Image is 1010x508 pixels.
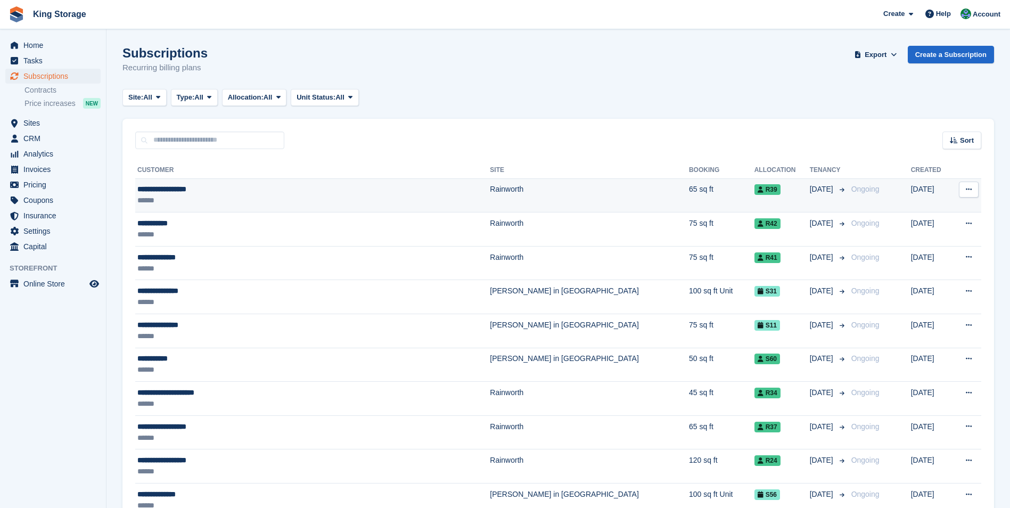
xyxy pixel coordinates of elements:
[5,224,101,239] a: menu
[23,146,87,161] span: Analytics
[911,162,951,179] th: Created
[23,208,87,223] span: Insurance
[23,162,87,177] span: Invoices
[911,348,951,382] td: [DATE]
[960,9,971,19] img: John King
[911,178,951,212] td: [DATE]
[23,193,87,208] span: Coupons
[851,321,880,329] span: Ongoing
[122,89,167,106] button: Site: All
[754,218,781,229] span: R42
[291,89,358,106] button: Unit Status: All
[5,276,101,291] a: menu
[851,286,880,295] span: Ongoing
[5,193,101,208] a: menu
[88,277,101,290] a: Preview store
[490,280,689,314] td: [PERSON_NAME] in [GEOGRAPHIC_DATA]
[689,162,754,179] th: Booking
[264,92,273,103] span: All
[5,131,101,146] a: menu
[490,178,689,212] td: Rainworth
[490,212,689,247] td: Rainworth
[10,263,106,274] span: Storefront
[810,489,835,500] span: [DATE]
[5,116,101,130] a: menu
[851,185,880,193] span: Ongoing
[335,92,344,103] span: All
[911,382,951,416] td: [DATE]
[5,53,101,68] a: menu
[5,208,101,223] a: menu
[23,53,87,68] span: Tasks
[490,382,689,416] td: Rainworth
[177,92,195,103] span: Type:
[689,212,754,247] td: 75 sq ft
[754,184,781,195] span: R39
[865,50,886,60] span: Export
[851,422,880,431] span: Ongoing
[936,9,951,19] span: Help
[194,92,203,103] span: All
[810,285,835,297] span: [DATE]
[754,162,810,179] th: Allocation
[754,286,780,297] span: S31
[754,455,781,466] span: R24
[754,489,780,500] span: S56
[973,9,1000,20] span: Account
[810,455,835,466] span: [DATE]
[810,184,835,195] span: [DATE]
[754,320,780,331] span: S11
[5,239,101,254] a: menu
[490,415,689,449] td: Rainworth
[689,348,754,382] td: 50 sq ft
[810,319,835,331] span: [DATE]
[911,415,951,449] td: [DATE]
[228,92,264,103] span: Allocation:
[689,178,754,212] td: 65 sq ft
[810,252,835,263] span: [DATE]
[810,421,835,432] span: [DATE]
[143,92,152,103] span: All
[851,490,880,498] span: Ongoing
[23,224,87,239] span: Settings
[135,162,490,179] th: Customer
[490,246,689,280] td: Rainworth
[24,97,101,109] a: Price increases NEW
[689,415,754,449] td: 65 sq ft
[23,239,87,254] span: Capital
[490,314,689,348] td: [PERSON_NAME] in [GEOGRAPHIC_DATA]
[754,388,781,398] span: R34
[851,354,880,363] span: Ongoing
[851,219,880,227] span: Ongoing
[883,9,905,19] span: Create
[754,422,781,432] span: R37
[810,162,847,179] th: Tenancy
[5,177,101,192] a: menu
[122,62,208,74] p: Recurring billing plans
[122,46,208,60] h1: Subscriptions
[24,99,76,109] span: Price increases
[83,98,101,109] div: NEW
[23,69,87,84] span: Subscriptions
[911,449,951,484] td: [DATE]
[222,89,287,106] button: Allocation: All
[23,131,87,146] span: CRM
[490,449,689,484] td: Rainworth
[23,38,87,53] span: Home
[810,218,835,229] span: [DATE]
[852,46,899,63] button: Export
[5,38,101,53] a: menu
[810,387,835,398] span: [DATE]
[754,252,781,263] span: R41
[5,146,101,161] a: menu
[911,280,951,314] td: [DATE]
[851,456,880,464] span: Ongoing
[689,382,754,416] td: 45 sq ft
[23,276,87,291] span: Online Store
[960,135,974,146] span: Sort
[5,162,101,177] a: menu
[911,212,951,247] td: [DATE]
[908,46,994,63] a: Create a Subscription
[810,353,835,364] span: [DATE]
[128,92,143,103] span: Site:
